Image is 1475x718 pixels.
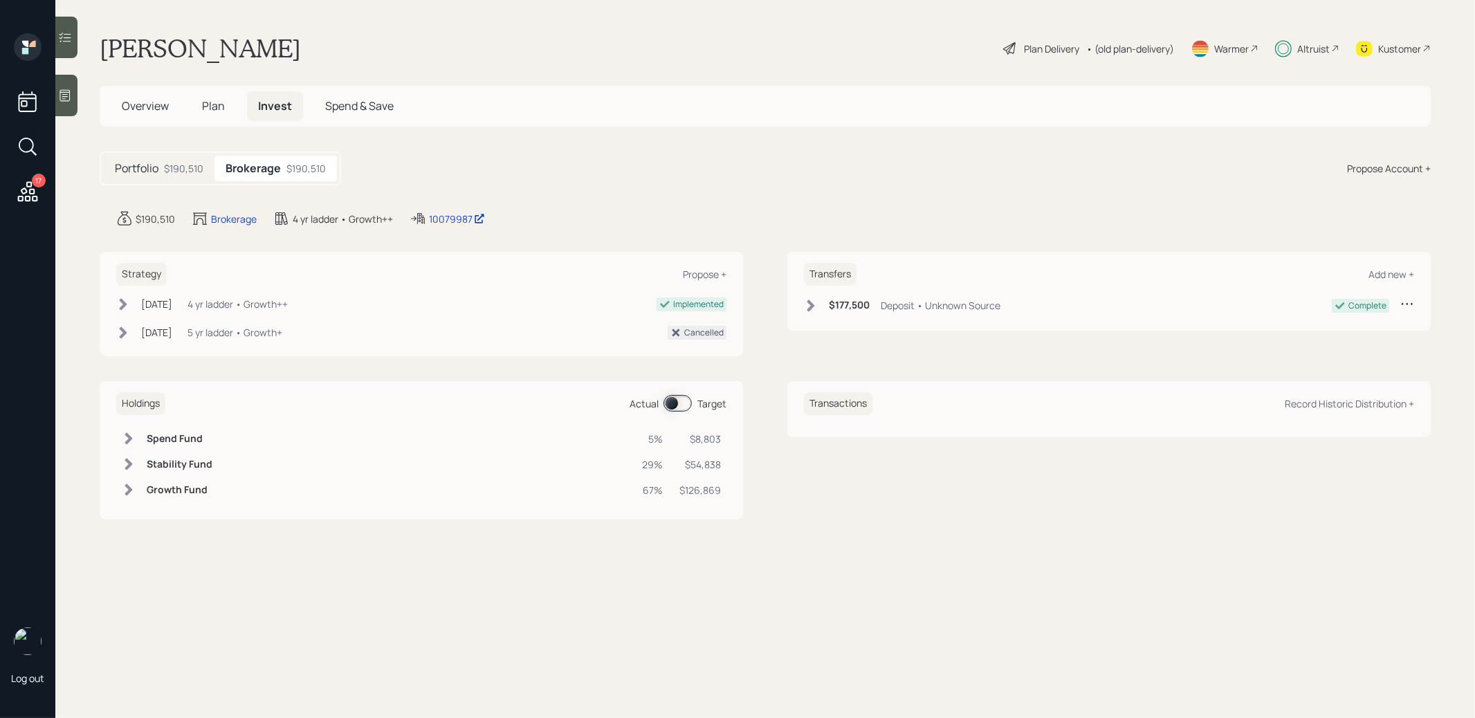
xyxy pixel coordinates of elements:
h6: Strategy [116,263,167,286]
span: Invest [258,98,292,113]
img: treva-nostdahl-headshot.png [14,627,42,655]
div: 4 yr ladder • Growth++ [187,297,288,311]
div: Propose Account + [1347,161,1431,176]
div: Actual [630,396,659,411]
div: $8,803 [679,432,721,446]
div: [DATE] [141,325,172,340]
div: Plan Delivery [1024,42,1079,56]
span: Plan [202,98,225,113]
h6: Growth Fund [147,484,212,496]
div: $190,510 [136,212,175,226]
div: 10079987 [429,212,485,226]
div: Brokerage [211,212,257,226]
div: Deposit • Unknown Source [881,298,1000,313]
h1: [PERSON_NAME] [100,33,301,64]
div: 29% [642,457,663,472]
div: Warmer [1214,42,1249,56]
h6: Transfers [804,263,856,286]
span: Spend & Save [325,98,394,113]
div: Add new + [1368,268,1414,281]
span: Overview [122,98,169,113]
div: Record Historic Distribution + [1285,397,1414,410]
div: 67% [642,483,663,497]
div: 5 yr ladder • Growth+ [187,325,282,340]
div: • (old plan-delivery) [1086,42,1174,56]
div: Complete [1348,300,1386,312]
div: Propose + [683,268,726,281]
h6: Spend Fund [147,433,212,445]
div: [DATE] [141,297,172,311]
h5: Portfolio [115,162,158,175]
h6: Stability Fund [147,459,212,470]
div: Implemented [673,298,724,311]
h5: Brokerage [226,162,281,175]
h6: Transactions [804,392,872,415]
div: 5% [642,432,663,446]
div: Log out [11,672,44,685]
div: $190,510 [286,161,326,176]
h6: $177,500 [829,300,870,311]
div: $190,510 [164,161,203,176]
div: Altruist [1297,42,1330,56]
div: 17 [32,174,46,187]
div: Cancelled [684,326,724,339]
div: $126,869 [679,483,721,497]
div: 4 yr ladder • Growth++ [293,212,393,226]
div: Target [697,396,726,411]
div: Kustomer [1378,42,1421,56]
div: $54,838 [679,457,721,472]
h6: Holdings [116,392,165,415]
